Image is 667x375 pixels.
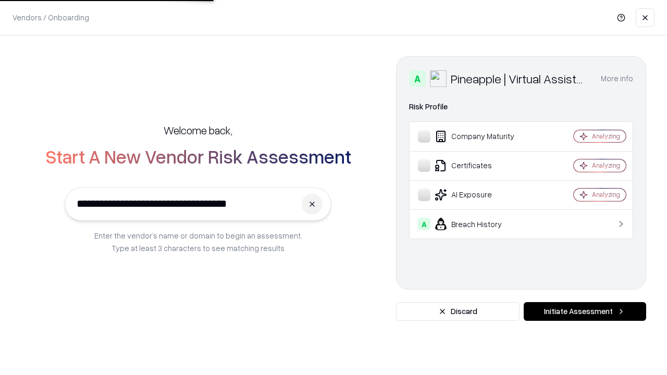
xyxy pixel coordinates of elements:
[45,146,351,167] h2: Start A New Vendor Risk Assessment
[396,302,520,321] button: Discard
[418,189,542,201] div: AI Exposure
[592,190,620,199] div: Analyzing
[409,101,633,113] div: Risk Profile
[418,159,542,172] div: Certificates
[601,69,633,88] button: More info
[418,218,542,230] div: Breach History
[592,132,620,141] div: Analyzing
[409,70,426,87] div: A
[418,130,542,143] div: Company Maturity
[418,218,430,230] div: A
[524,302,646,321] button: Initiate Assessment
[451,70,588,87] div: Pineapple | Virtual Assistant Agency
[13,12,89,23] p: Vendors / Onboarding
[94,229,302,254] p: Enter the vendor’s name or domain to begin an assessment. Type at least 3 characters to see match...
[592,161,620,170] div: Analyzing
[164,123,232,137] h5: Welcome back,
[430,70,447,87] img: Pineapple | Virtual Assistant Agency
